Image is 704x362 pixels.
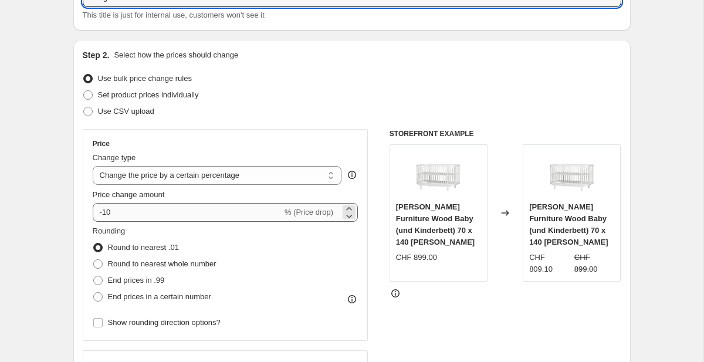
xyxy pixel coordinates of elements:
[93,153,136,162] span: Change type
[93,139,110,148] h3: Price
[93,226,126,235] span: Rounding
[83,11,265,19] span: This title is just for internal use, customers won't see it
[108,276,165,285] span: End prices in .99
[98,74,192,83] span: Use bulk price change rules
[108,259,216,268] span: Round to nearest whole number
[285,208,333,216] span: % (Price drop)
[574,252,615,275] strike: CHF 899.00
[529,202,608,246] span: [PERSON_NAME] Furniture Wood Baby (und Kinderbett) 70 x 140 [PERSON_NAME]
[98,107,154,116] span: Use CSV upload
[98,90,199,99] span: Set product prices individually
[549,151,595,198] img: woodweiss6_80x.jpg
[108,292,211,301] span: End prices in a certain number
[346,169,358,181] div: help
[529,252,570,275] div: CHF 809.10
[93,190,165,199] span: Price change amount
[108,243,179,252] span: Round to nearest .01
[114,49,238,61] p: Select how the prices should change
[415,151,462,198] img: woodweiss6_80x.jpg
[93,203,282,222] input: -15
[83,49,110,61] h2: Step 2.
[108,318,221,327] span: Show rounding direction options?
[396,202,475,246] span: [PERSON_NAME] Furniture Wood Baby (und Kinderbett) 70 x 140 [PERSON_NAME]
[396,252,437,263] div: CHF 899.00
[390,129,621,138] h6: STOREFRONT EXAMPLE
